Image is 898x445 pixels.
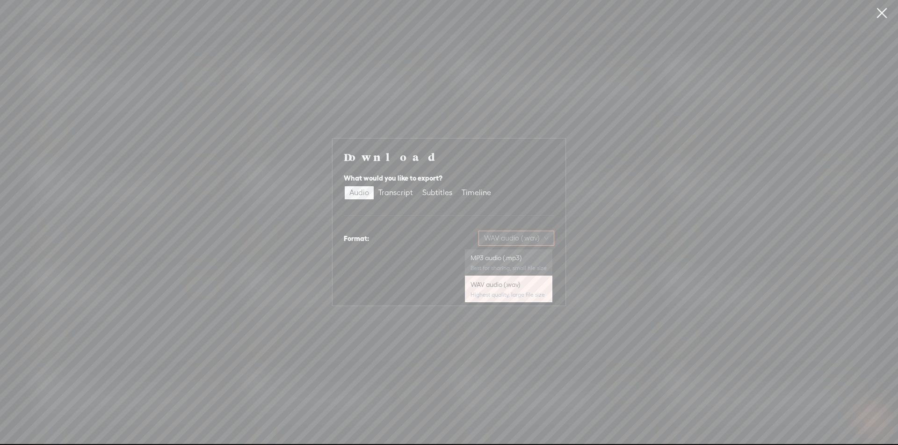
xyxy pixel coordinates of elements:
div: Format: [344,233,369,244]
h4: Download [344,150,554,164]
div: Audio [349,186,369,199]
div: Timeline [462,186,491,199]
div: Best for sharing, small file size [471,264,547,272]
div: segmented control [344,185,497,200]
div: MP3 audio (.mp3) [471,253,547,263]
div: Transcript [378,186,413,199]
div: Highest quality, large file size [471,291,547,299]
div: WAV audio (.wav) [471,280,547,289]
span: WAV audio (.wav) [484,231,549,245]
div: Subtitles [422,186,452,199]
div: What would you like to export? [344,173,554,184]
